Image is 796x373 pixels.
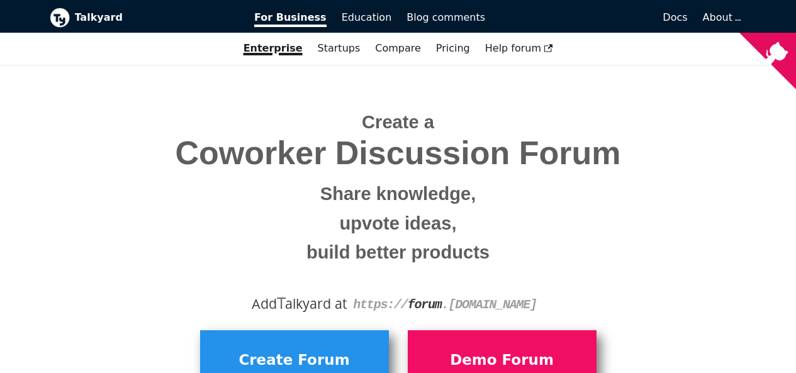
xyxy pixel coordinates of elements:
[334,7,400,28] a: Education
[206,348,383,372] span: Create Forum
[478,38,561,59] a: Help forum
[414,348,590,372] span: Demo Forum
[399,7,493,28] a: Blog comments
[310,38,368,59] a: Startups
[406,11,485,23] span: Blog comments
[59,135,737,171] span: Coworker Discussion Forum
[485,42,553,54] span: Help forum
[362,112,434,132] span: Create a
[375,42,421,54] a: Compare
[50,8,70,28] img: Talkyard logo
[703,11,739,23] a: About
[59,179,737,209] small: Share knowledge,
[254,11,327,27] span: For Business
[342,11,392,23] span: Education
[277,291,286,314] span: T
[493,7,695,28] a: Docs
[50,8,237,28] a: Talkyard logoTalkyard
[353,298,537,312] code: https:// . [DOMAIN_NAME]
[247,7,334,28] a: For Business
[236,38,310,59] a: Enterprise
[75,9,237,26] b: Talkyard
[408,298,442,312] strong: forum
[663,11,687,23] span: Docs
[429,38,478,59] a: Pricing
[59,293,737,315] div: Add alkyard at
[59,238,737,267] small: build better products
[59,209,737,238] small: upvote ideas,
